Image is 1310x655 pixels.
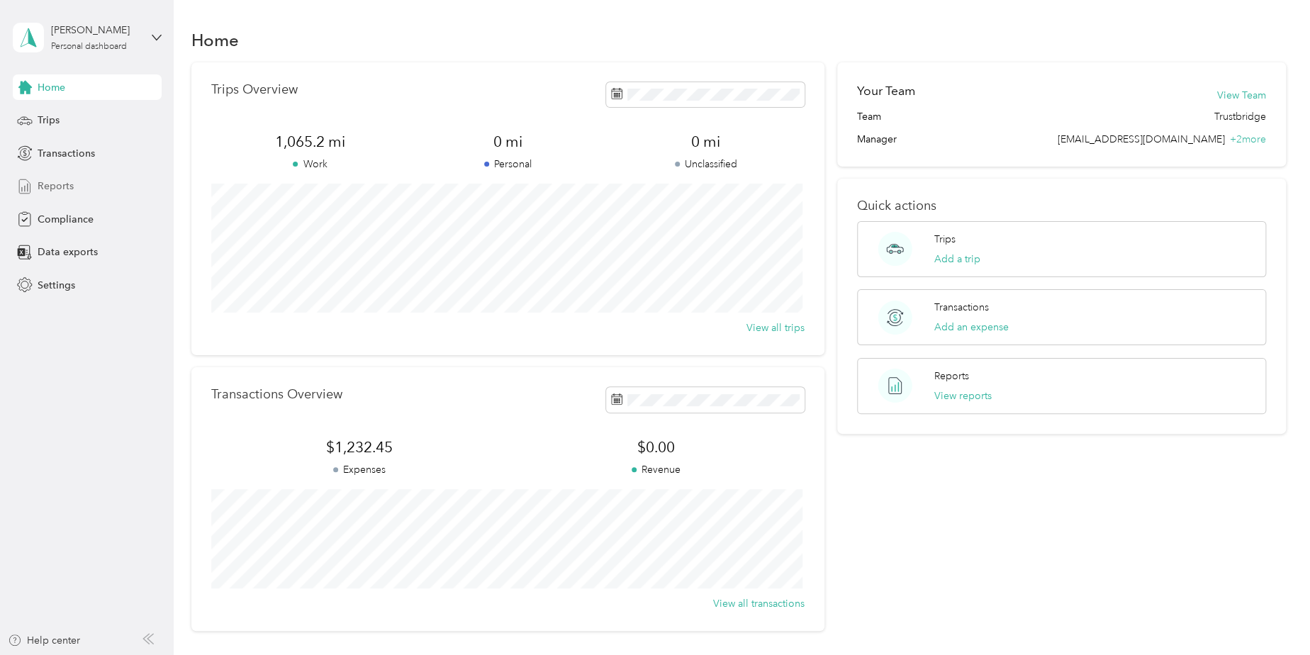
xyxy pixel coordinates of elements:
[211,462,508,477] p: Expenses
[508,462,805,477] p: Revenue
[211,157,409,172] p: Work
[409,157,607,172] p: Personal
[607,157,805,172] p: Unclassified
[191,33,239,47] h1: Home
[38,146,95,161] span: Transactions
[857,198,1266,213] p: Quick actions
[38,113,60,128] span: Trips
[607,132,805,152] span: 0 mi
[38,212,94,227] span: Compliance
[211,437,508,457] span: $1,232.45
[934,300,989,315] p: Transactions
[38,179,74,194] span: Reports
[51,23,140,38] div: [PERSON_NAME]
[211,387,342,402] p: Transactions Overview
[38,278,75,293] span: Settings
[51,43,127,51] div: Personal dashboard
[934,320,1009,335] button: Add an expense
[934,369,969,384] p: Reports
[211,132,409,152] span: 1,065.2 mi
[857,132,897,147] span: Manager
[857,109,881,124] span: Team
[934,388,992,403] button: View reports
[38,80,65,95] span: Home
[1058,133,1225,145] span: [EMAIL_ADDRESS][DOMAIN_NAME]
[857,82,915,100] h2: Your Team
[934,252,980,267] button: Add a trip
[1217,88,1266,103] button: View Team
[1230,133,1266,145] span: + 2 more
[934,232,956,247] p: Trips
[1214,109,1266,124] span: Trustbridge
[8,633,80,648] button: Help center
[38,245,98,259] span: Data exports
[409,132,607,152] span: 0 mi
[508,437,805,457] span: $0.00
[746,320,805,335] button: View all trips
[1231,576,1310,655] iframe: Everlance-gr Chat Button Frame
[713,596,805,611] button: View all transactions
[211,82,298,97] p: Trips Overview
